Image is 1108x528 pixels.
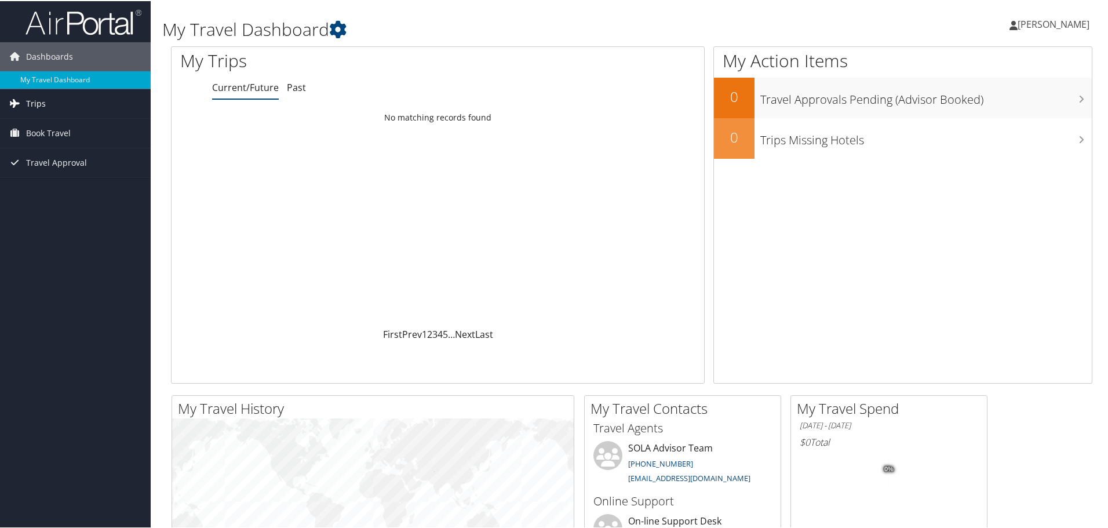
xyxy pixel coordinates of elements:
[475,327,493,340] a: Last
[1009,6,1101,41] a: [PERSON_NAME]
[383,327,402,340] a: First
[588,440,778,487] li: SOLA Advisor Team
[760,125,1092,147] h3: Trips Missing Hotels
[402,327,422,340] a: Prev
[800,419,978,430] h6: [DATE] - [DATE]
[178,398,574,417] h2: My Travel History
[438,327,443,340] a: 4
[714,77,1092,117] a: 0Travel Approvals Pending (Advisor Booked)
[26,118,71,147] span: Book Travel
[1018,17,1089,30] span: [PERSON_NAME]
[448,327,455,340] span: …
[593,492,772,508] h3: Online Support
[800,435,810,447] span: $0
[714,86,755,105] h2: 0
[593,419,772,435] h3: Travel Agents
[287,80,306,93] a: Past
[427,327,432,340] a: 2
[26,41,73,70] span: Dashboards
[212,80,279,93] a: Current/Future
[443,327,448,340] a: 5
[422,327,427,340] a: 1
[714,117,1092,158] a: 0Trips Missing Hotels
[26,147,87,176] span: Travel Approval
[180,48,473,72] h1: My Trips
[172,106,704,127] td: No matching records found
[884,465,894,472] tspan: 0%
[797,398,987,417] h2: My Travel Spend
[628,457,693,468] a: [PHONE_NUMBER]
[714,48,1092,72] h1: My Action Items
[800,435,978,447] h6: Total
[714,126,755,146] h2: 0
[26,88,46,117] span: Trips
[162,16,788,41] h1: My Travel Dashboard
[455,327,475,340] a: Next
[25,8,141,35] img: airportal-logo.png
[432,327,438,340] a: 3
[760,85,1092,107] h3: Travel Approvals Pending (Advisor Booked)
[628,472,750,482] a: [EMAIL_ADDRESS][DOMAIN_NAME]
[591,398,781,417] h2: My Travel Contacts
